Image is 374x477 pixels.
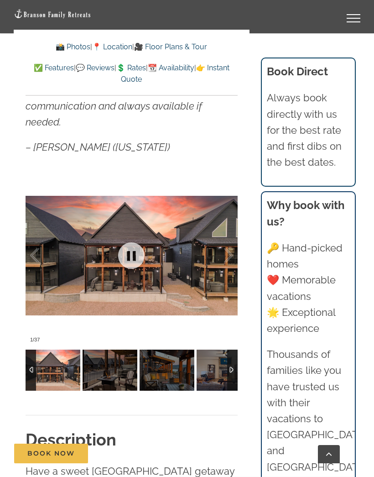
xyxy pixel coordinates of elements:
[14,444,88,463] a: Book Now
[26,62,238,85] p: | | | |
[34,63,74,72] a: ✅ Features
[26,41,238,53] p: | |
[76,63,114,72] a: 💬 Reviews
[267,197,349,230] h3: Why book with us?
[197,350,251,391] img: Pineapple-Shores-at-Table-Rock-Lake-3001-Edit-scaled.jpg-nggid043186-ngg0dyn-120x90-00f0w010c011r...
[92,42,132,51] a: 📍 Location
[267,240,349,336] p: 🔑 Hand-picked homes ❤️ Memorable vacations 🌟 Exceptional experience
[26,350,80,391] img: Pineapple-Shores-Rocky-Shores-summer-2023-1102-Edit-scaled.jpg-nggid043190-ngg0dyn-120x90-00f0w01...
[56,42,90,51] a: 📸 Photos
[26,430,116,449] strong: Description
[267,65,328,78] b: Book Direct
[140,350,194,391] img: Pineapple-Shores-vacation-home-Table-Rock-Lake-1111-scaled.jpg-nggid041438-ngg0dyn-120x90-00f0w01...
[27,450,75,457] span: Book Now
[121,63,229,84] a: 👉 Instant Quote
[148,63,194,72] a: 📆 Availability
[26,84,202,127] em: Great house, super clean, good communication and always available if needed.
[14,9,91,19] img: Branson Family Retreats Logo
[134,42,207,51] a: 🎥 Floor Plans & Tour
[26,141,170,153] em: – [PERSON_NAME] ([US_STATE])
[83,350,137,391] img: Pineapple-Shores-Christmas-at-Table-Rock-Lake-Branson-Missouri-1511-Edit-scaled.jpg-nggid043189-n...
[116,63,146,72] a: 💲 Rates
[267,90,349,170] p: Always book directly with us for the best rate and first dibs on the best dates.
[335,14,372,22] a: Toggle Menu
